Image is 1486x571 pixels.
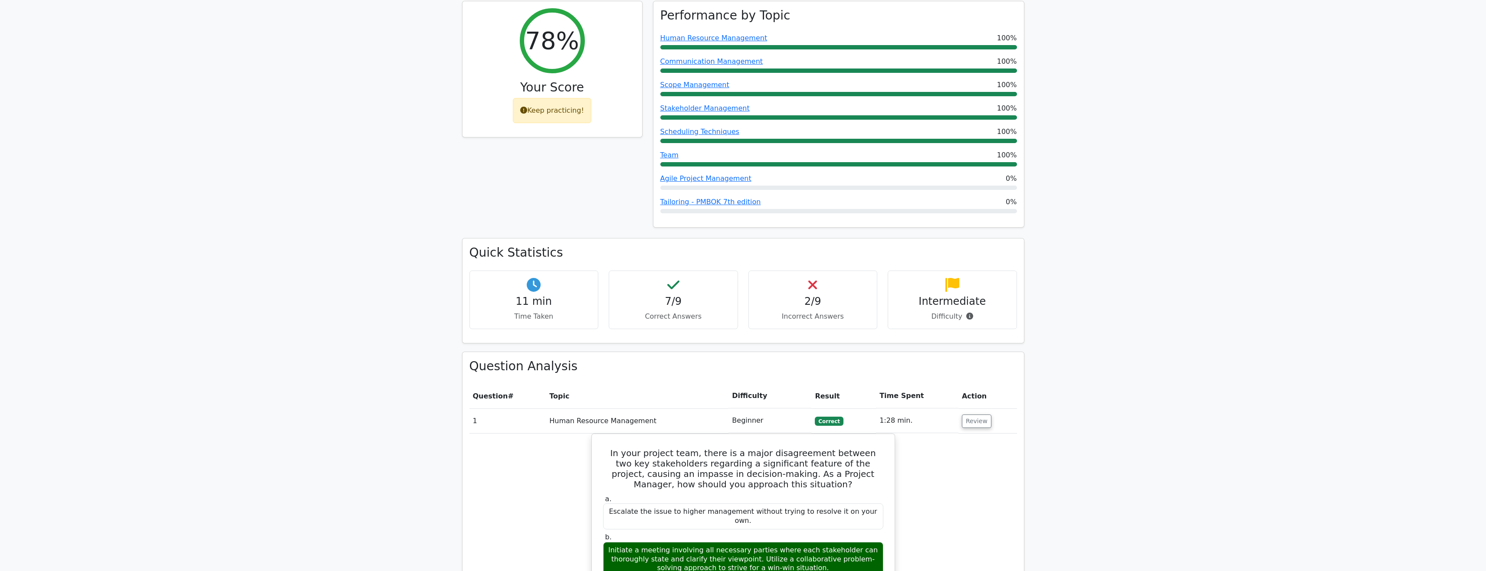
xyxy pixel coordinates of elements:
a: Tailoring - PMBOK 7th edition [660,198,761,206]
h3: Performance by Topic [660,8,791,23]
span: 100% [997,103,1017,114]
span: 0% [1006,197,1017,207]
th: Topic [546,384,728,408]
a: Team [660,151,679,159]
td: 1:28 min. [876,408,958,433]
th: # [469,384,546,408]
h3: Question Analysis [469,359,1017,374]
p: Difficulty [895,311,1010,322]
span: b. [605,533,612,541]
a: Human Resource Management [660,34,768,42]
h2: 78% [525,26,579,55]
span: 100% [997,33,1017,43]
h4: Intermediate [895,295,1010,308]
a: Stakeholder Management [660,104,750,112]
span: 100% [997,56,1017,67]
a: Communication Management [660,57,763,65]
p: Time Taken [477,311,591,322]
span: 100% [997,150,1017,160]
h4: 7/9 [616,295,731,308]
span: Question [473,392,508,400]
h4: 2/9 [756,295,870,308]
p: Correct Answers [616,311,731,322]
a: Scheduling Techniques [660,127,739,136]
th: Action [958,384,1017,408]
td: 1 [469,408,546,433]
td: Human Resource Management [546,408,728,433]
div: Keep practicing! [513,98,591,123]
a: Agile Project Management [660,174,751,183]
div: Escalate the issue to higher management without trying to resolve it on your own. [603,503,883,529]
span: a. [605,495,612,503]
span: 0% [1006,173,1017,184]
span: 100% [997,127,1017,137]
button: Review [962,414,991,428]
th: Result [811,384,876,408]
a: Scope Management [660,81,729,89]
h3: Your Score [469,80,635,95]
span: 100% [997,80,1017,90]
span: Correct [815,417,843,425]
td: Beginner [728,408,811,433]
h4: 11 min [477,295,591,308]
h3: Quick Statistics [469,245,1017,260]
th: Time Spent [876,384,958,408]
th: Difficulty [728,384,811,408]
p: Incorrect Answers [756,311,870,322]
h5: In your project team, there is a major disagreement between two key stakeholders regarding a sign... [602,448,884,489]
